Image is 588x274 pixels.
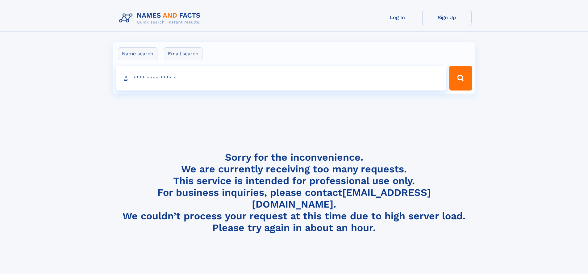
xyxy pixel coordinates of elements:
[116,66,447,91] input: search input
[118,47,157,60] label: Name search
[422,10,472,25] a: Sign Up
[373,10,422,25] a: Log In
[117,10,206,27] img: Logo Names and Facts
[449,66,472,91] button: Search Button
[117,151,472,234] h4: Sorry for the inconvenience. We are currently receiving too many requests. This service is intend...
[164,47,202,60] label: Email search
[252,187,431,210] a: [EMAIL_ADDRESS][DOMAIN_NAME]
